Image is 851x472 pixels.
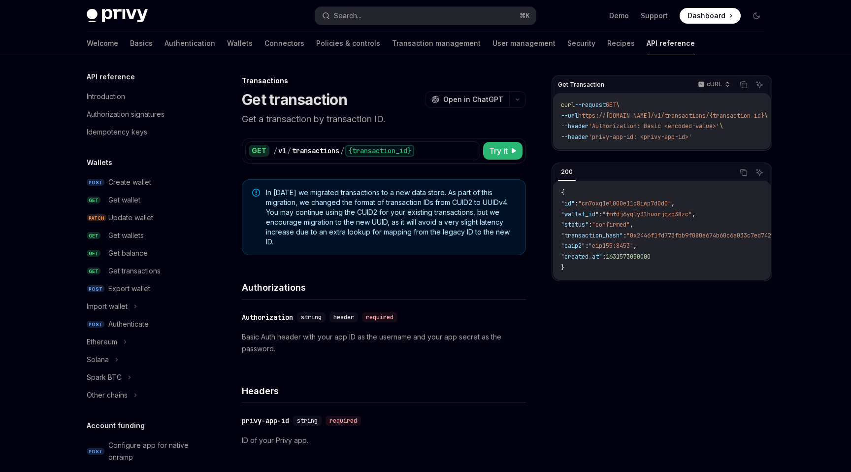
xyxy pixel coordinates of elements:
div: Configure app for native onramp [108,439,199,463]
a: POSTAuthenticate [79,315,205,333]
span: POST [87,448,104,455]
button: Copy the contents from the code block [737,78,750,91]
div: Get wallets [108,230,144,241]
p: ID of your Privy app. [242,435,526,446]
a: Support [641,11,668,21]
span: 'privy-app-id: <privy-app-id>' [589,133,692,141]
span: "caip2" [561,242,585,250]
span: "created_at" [561,253,602,261]
a: Authorization signatures [79,105,205,123]
span: In [DATE] we migrated transactions to a new data store. As part of this migration, we changed the... [266,188,516,247]
span: POST [87,285,104,293]
button: Ask AI [753,166,766,179]
span: ⌘ K [520,12,530,20]
span: --request [575,101,606,109]
p: Get a transaction by transaction ID. [242,112,526,126]
div: Transactions [242,76,526,86]
span: GET [87,250,100,257]
div: {transaction_id} [345,145,414,157]
span: "eip155:8453" [589,242,633,250]
span: "transaction_hash" [561,232,623,239]
div: Create wallet [108,176,151,188]
a: Recipes [607,32,635,55]
div: Authenticate [108,318,149,330]
span: 'Authorization: Basic <encoded-value>' [589,122,720,130]
button: Search...⌘K [315,7,536,25]
button: Try it [483,142,523,160]
span: , [633,242,637,250]
span: curl [561,101,575,109]
span: "wallet_id" [561,210,599,218]
img: dark logo [87,9,148,23]
span: string [301,313,322,321]
span: --header [561,133,589,141]
a: Wallets [227,32,253,55]
a: User management [492,32,556,55]
span: Dashboard [687,11,725,21]
div: transactions [292,146,339,156]
a: POSTConfigure app for native onramp [79,437,205,466]
span: GET [87,197,100,204]
div: required [362,312,397,322]
h4: Authorizations [242,281,526,294]
h5: Account funding [87,420,145,432]
span: } [561,264,564,271]
span: "status" [561,221,589,229]
span: "id" [561,200,575,207]
button: Open in ChatGPT [425,91,509,108]
div: Get wallet [108,194,140,206]
div: Idempotency keys [87,126,147,138]
span: , [630,221,633,229]
div: Spark BTC [87,371,122,383]
span: : [623,232,626,239]
span: GET [87,232,100,239]
span: --url [561,112,578,120]
h5: API reference [87,71,135,83]
svg: Note [252,189,260,197]
span: \ [764,112,768,120]
a: Demo [609,11,629,21]
span: \ [616,101,620,109]
a: Security [567,32,595,55]
a: Idempotency keys [79,123,205,141]
h5: Wallets [87,157,112,169]
a: Connectors [264,32,304,55]
span: : [589,221,592,229]
a: POSTExport wallet [79,280,205,298]
div: required [326,416,361,426]
div: Other chains [87,389,128,401]
div: privy-app-id [242,416,289,426]
div: Ethereum [87,336,117,348]
span: https://[DOMAIN_NAME]/v1/transactions/{transaction_id} [578,112,764,120]
a: GETGet balance [79,244,205,262]
p: cURL [707,80,722,88]
span: , [692,210,695,218]
button: cURL [692,76,734,93]
div: Update wallet [108,212,153,224]
button: Ask AI [753,78,766,91]
span: GET [606,101,616,109]
span: POST [87,321,104,328]
a: GETGet transactions [79,262,205,280]
span: \ [720,122,723,130]
a: PATCHUpdate wallet [79,209,205,227]
div: Get transactions [108,265,161,277]
h1: Get transaction [242,91,347,108]
div: GET [249,145,269,157]
span: Open in ChatGPT [443,95,503,104]
a: Welcome [87,32,118,55]
div: v1 [278,146,286,156]
div: / [273,146,277,156]
div: Introduction [87,91,125,102]
span: GET [87,268,100,275]
a: API reference [647,32,695,55]
div: Authorization [242,312,293,322]
a: Basics [130,32,153,55]
span: : [599,210,602,218]
a: Introduction [79,88,205,105]
span: string [297,417,318,425]
span: { [561,189,564,197]
div: Search... [334,10,361,22]
span: "cm7oxq1el000e11o8iwp7d0d0" [578,200,671,207]
span: : [585,242,589,250]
